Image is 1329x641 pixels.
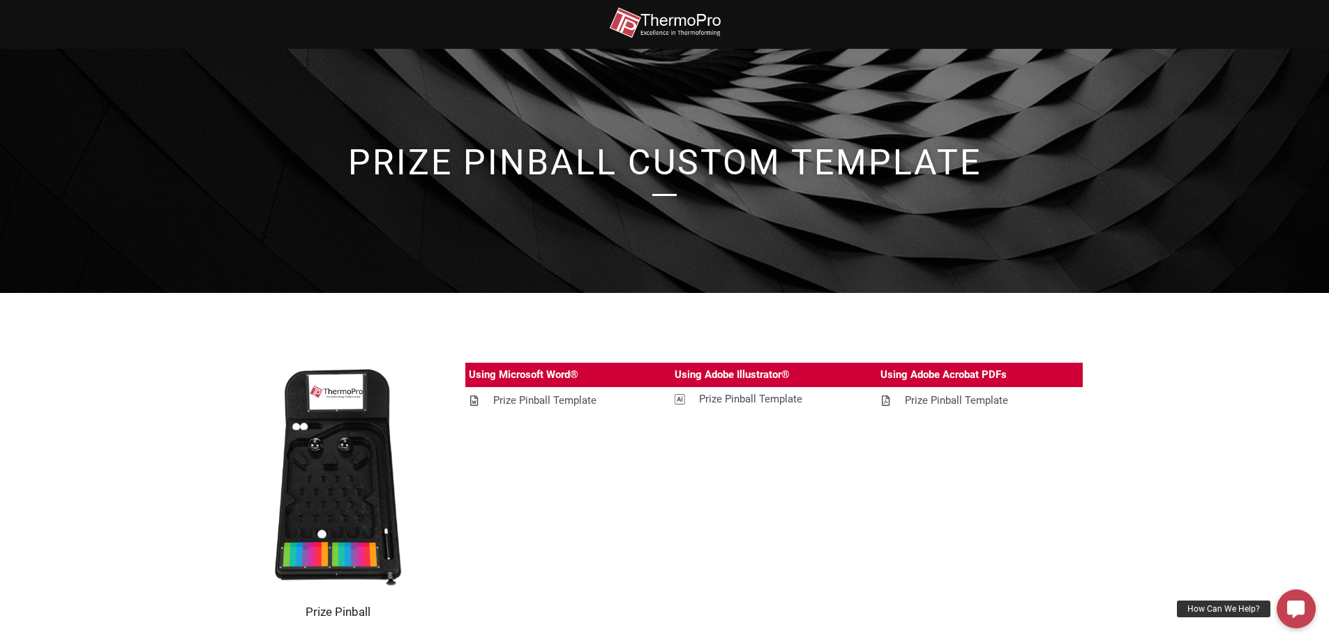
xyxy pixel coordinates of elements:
[877,389,1083,413] a: Prize Pinball Template
[1177,601,1270,617] div: How Can We Help?
[493,392,596,409] div: Prize Pinball Template
[880,366,1007,384] div: Using Adobe Acrobat PDFs
[246,604,430,619] h2: Prize Pinball
[609,7,721,38] img: thermopro-logo-non-iso
[267,145,1063,180] h1: Prize Pinball Custom Template
[671,387,877,412] a: Prize Pinball Template
[905,392,1008,409] div: Prize Pinball Template
[699,391,802,408] div: Prize Pinball Template
[1277,589,1316,628] a: How Can We Help?
[469,366,578,384] div: Using Microsoft Word®
[465,389,671,413] a: Prize Pinball Template
[675,366,790,384] div: Using Adobe Illustrator®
